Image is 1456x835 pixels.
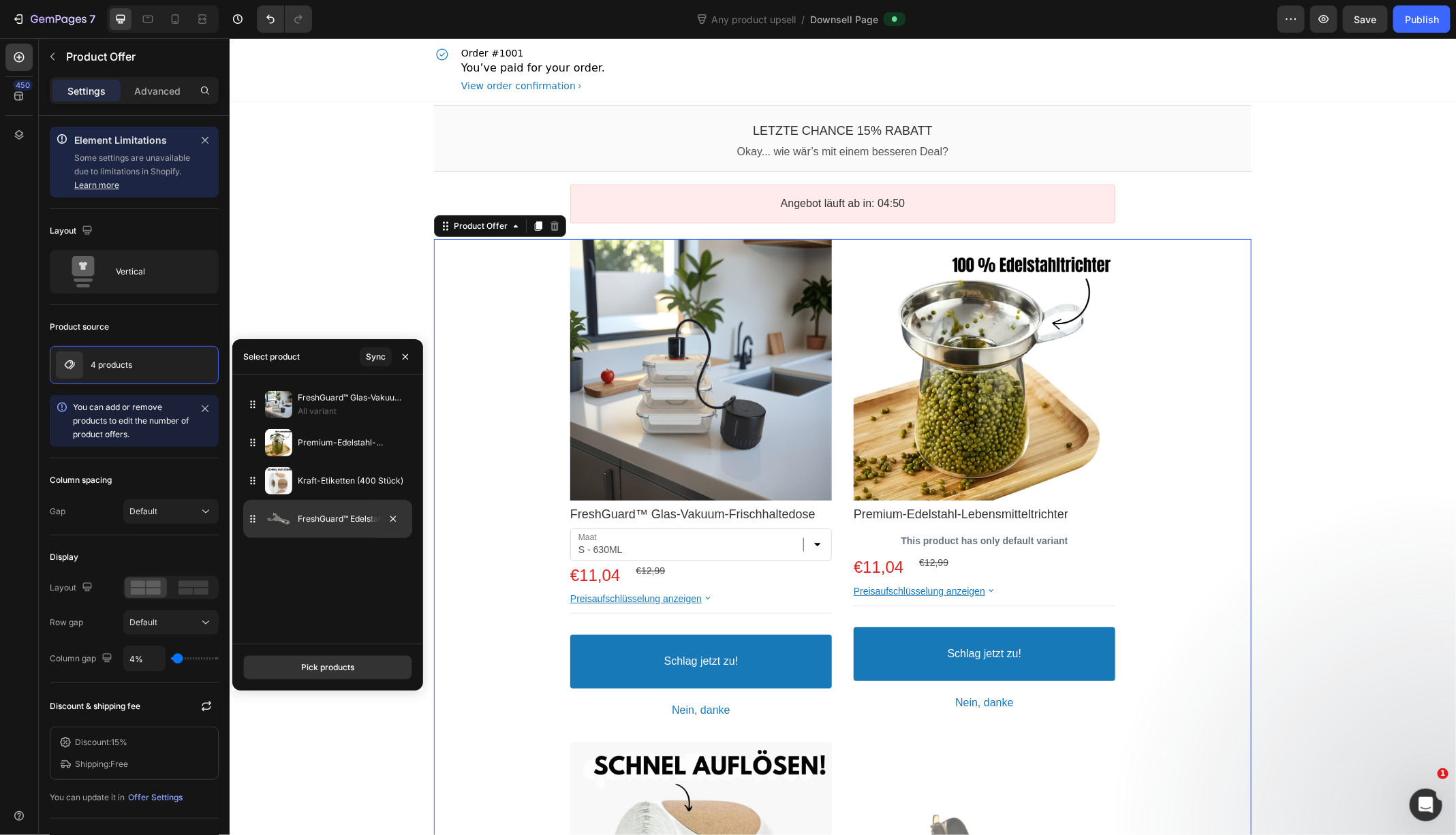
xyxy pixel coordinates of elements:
[111,737,127,747] span: 15%
[116,256,199,287] div: Vertical
[5,5,102,33] button: 7
[127,788,183,807] button: Offer Settings
[221,183,281,193] div: Product Offer
[341,469,586,483] bdo: FreshGuard™ Glas-Vakuum-Frischhaltedose
[624,589,886,643] button: Schlag jetzt zu!
[624,469,839,483] bdo: Premium-Edelstahl-Lebensmitteltrichter
[75,736,127,749] p: Discount:
[110,759,128,769] span: Free
[1354,14,1377,25] span: Save
[1343,5,1388,33] button: Save
[243,351,300,363] div: Select product
[341,528,390,546] bdo: €11,04
[50,791,125,804] p: You can update it in
[1405,12,1439,27] div: Publish
[230,38,1456,835] iframe: Design area
[265,505,292,533] img: collections
[523,86,703,99] bdo: Letzte Chance 15% Rabatt
[265,429,292,456] img: collections
[265,467,292,494] img: collections
[74,151,191,192] p: Some settings are unavailable due to limitations in Shopify.
[123,499,219,524] button: Default
[257,5,312,33] div: Undo/Redo
[74,132,191,148] p: Element Limitations
[801,12,805,27] span: /
[690,519,719,530] bdo: €12,99
[435,616,509,631] p: Schlag jetzt zu!
[1438,768,1449,779] span: 1
[366,351,386,363] div: Sync
[624,548,756,558] bdo: Preisaufschlüsselung anzeigen
[298,391,407,405] p: FreshGuard™ Glas-Vakuum-Frischhaltedose
[360,347,392,366] button: Sync
[128,791,183,804] div: Offer Settings
[50,616,83,629] div: Row gap
[709,12,799,27] span: Any product upsell
[73,400,193,441] p: You can add or remove products to edit the number of product offers.
[74,180,119,190] a: Learn more
[50,700,140,712] p: Discount & shipping fee
[50,579,95,597] div: Layout
[349,494,367,505] span: Maat
[91,360,132,370] p: 4 products
[301,661,354,674] div: Pick products
[624,490,886,515] p: This product has only default variant
[298,512,407,526] p: FreshGuard™ Edelstahl-Öffner
[134,84,181,98] p: Advanced
[129,617,157,627] span: Default
[50,321,109,333] div: Product source
[624,520,674,538] bdo: €11,04
[298,405,407,418] p: All variant
[243,655,412,680] button: Pick products
[67,84,106,98] p: Settings
[13,80,33,91] div: 450
[341,597,602,650] button: Schlag jetzt zu!
[75,758,128,770] p: Shipping:
[341,555,472,566] bdo: Preisaufschlüsselung anzeigen
[406,527,435,538] bdo: €12,99
[129,506,157,516] span: Default
[50,505,65,518] div: Gap
[50,650,115,668] div: Column gap
[123,610,219,635] button: Default
[624,652,886,678] button: Nein, danke
[89,11,95,27] p: 7
[718,609,792,623] p: Schlag jetzt zu!
[216,107,1010,121] p: Okay... wie wär’s mit einem besseren Deal?
[265,391,292,418] img: collections
[50,222,95,240] div: Layout
[50,474,112,486] div: Column spacing
[442,665,500,680] p: Nein, danke
[298,436,407,450] p: Premium-Edelstahl-Lebensmitteltrichter
[298,474,407,488] p: Kraft-Etiketten (400 Stück)
[1393,5,1451,33] button: Publish
[56,351,83,379] img: product feature img
[810,12,878,27] span: Downsell Page
[1410,789,1442,821] iframe: Intercom live chat
[124,646,165,671] input: Auto
[50,551,78,563] div: Display
[66,48,213,65] p: Product Offer
[551,159,675,171] bdo: Angebot läuft ab in: 04:50
[341,660,602,685] button: Nein, danke
[726,658,784,672] p: Nein, danke
[232,41,346,54] div: View order confirmation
